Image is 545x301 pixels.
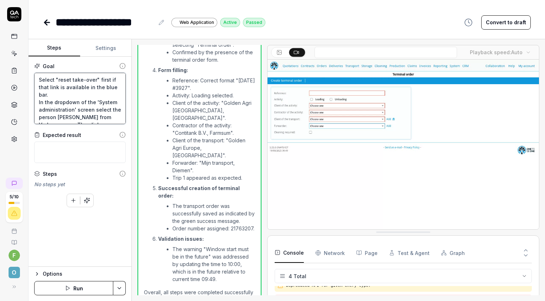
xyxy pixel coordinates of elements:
li: The warning "Window start must be in the future" was addressed by updating the time to 10:00, whi... [172,245,255,283]
button: Steps [28,40,80,57]
button: Settings [80,40,132,57]
div: No steps yet [34,180,126,188]
li: Contractor of the activity: "Contitank B.V., Farmsum". [172,122,255,137]
div: Goal [43,62,54,70]
a: Web Application [171,17,217,27]
a: Documentation [3,234,25,245]
button: Page [356,243,378,263]
strong: Successful creation of terminal order: [158,185,240,199]
div: Passed [243,18,265,27]
button: Graph [441,243,465,263]
li: Trip 1 appeared as expected. [172,174,255,182]
li: The transport order was successfully saved as indicated by the green success message. [172,202,255,225]
span: Web Application [180,19,214,26]
div: Options [43,270,126,278]
div: Playback speed: [470,49,523,56]
strong: Form filling: [158,67,188,73]
pre: Deprecated API for given entry type. [286,283,529,289]
li: Order number assigned: 21763207. [172,225,255,232]
div: Active [220,18,240,27]
span: O [9,267,20,278]
button: Test & Agent [389,243,430,263]
li: Forwarder: "Mijn transport, Diemen". [172,159,255,174]
button: Run [34,281,113,295]
li: Confirmed by the presence of the terminal order form. [172,49,255,63]
li: Activity: Loading selected. [172,92,255,99]
a: New conversation [6,178,23,189]
div: Steps [43,170,57,178]
button: View version history [460,15,477,30]
a: Book a call with us [3,223,25,234]
div: Expected result [43,131,81,139]
li: Client of the transport: "Golden Agri Europe, [GEOGRAPHIC_DATA]". [172,137,255,159]
strong: Validation issues: [158,236,204,242]
button: Console [275,243,304,263]
button: Convert to draft [481,15,531,30]
button: f [9,250,20,261]
span: 5 / 10 [10,195,19,199]
li: Client of the activity: "Golden Agri [GEOGRAPHIC_DATA], [GEOGRAPHIC_DATA]". [172,99,255,122]
li: Reference: Correct format "[DATE] #3927". [172,77,255,92]
button: O [3,261,25,280]
button: Network [315,243,345,263]
button: Options [34,270,126,278]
